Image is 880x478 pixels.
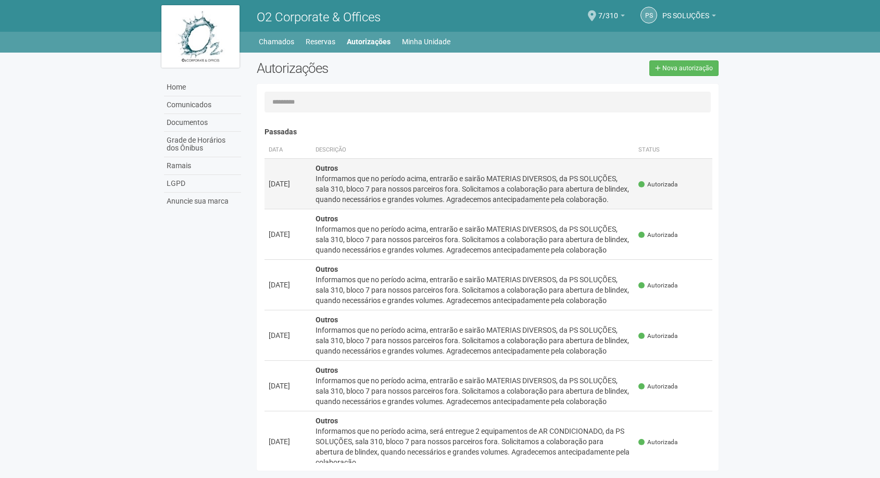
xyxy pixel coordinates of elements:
a: Minha Unidade [402,34,450,49]
div: [DATE] [269,330,307,341]
a: LGPD [164,175,241,193]
div: [DATE] [269,179,307,189]
div: Informamos que no período acima, entrarão e sairão MATERIAS DIVERSOS, da PS SOLUÇÕES, sala 310, b... [316,325,630,356]
a: PS [640,7,657,23]
a: Anuncie sua marca [164,193,241,210]
span: Autorizada [638,231,677,240]
div: Informamos que no período acima, entrarão e sairão MATERIAS DIVERSOS, da PS SOLUÇÕES, sala 310, b... [316,375,630,407]
a: 7/310 [598,13,625,21]
strong: Outros [316,215,338,223]
div: [DATE] [269,381,307,391]
a: Grade de Horários dos Ônibus [164,132,241,157]
strong: Outros [316,366,338,374]
span: O2 Corporate & Offices [257,10,381,24]
div: [DATE] [269,436,307,447]
a: Comunicados [164,96,241,114]
a: Ramais [164,157,241,175]
div: Informamos que no período acima, entrarão e sairão MATERIAS DIVERSOS, da PS SOLUÇÕES, sala 310, b... [316,173,630,205]
strong: Outros [316,417,338,425]
span: Autorizada [638,281,677,290]
strong: Outros [316,265,338,273]
div: [DATE] [269,229,307,240]
strong: Outros [316,316,338,324]
span: Autorizada [638,382,677,391]
span: PS SOLUÇÕES [662,2,709,20]
span: Nova autorização [662,65,713,72]
div: Informamos que no período acima, entrarão e sairão MATERIAS DIVERSOS, da PS SOLUÇÕES, sala 310, b... [316,274,630,306]
h2: Autorizações [257,60,480,76]
a: PS SOLUÇÕES [662,13,716,21]
span: 7/310 [598,2,618,20]
th: Data [265,142,311,159]
a: Home [164,79,241,96]
a: Autorizações [347,34,391,49]
th: Status [634,142,712,159]
div: Informamos que no período acima, será entregue 2 equipamentos de AR CONDICIONADO, da PS SOLUÇÕES,... [316,426,630,468]
span: Autorizada [638,332,677,341]
a: Chamados [259,34,294,49]
span: Autorizada [638,180,677,189]
span: Autorizada [638,438,677,447]
div: [DATE] [269,280,307,290]
strong: Outros [316,164,338,172]
h4: Passadas [265,128,712,136]
th: Descrição [311,142,634,159]
a: Documentos [164,114,241,132]
a: Nova autorização [649,60,719,76]
div: Informamos que no período acima, entrarão e sairão MATERIAS DIVERSOS, da PS SOLUÇÕES, sala 310, b... [316,224,630,255]
img: logo.jpg [161,5,240,68]
a: Reservas [306,34,335,49]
